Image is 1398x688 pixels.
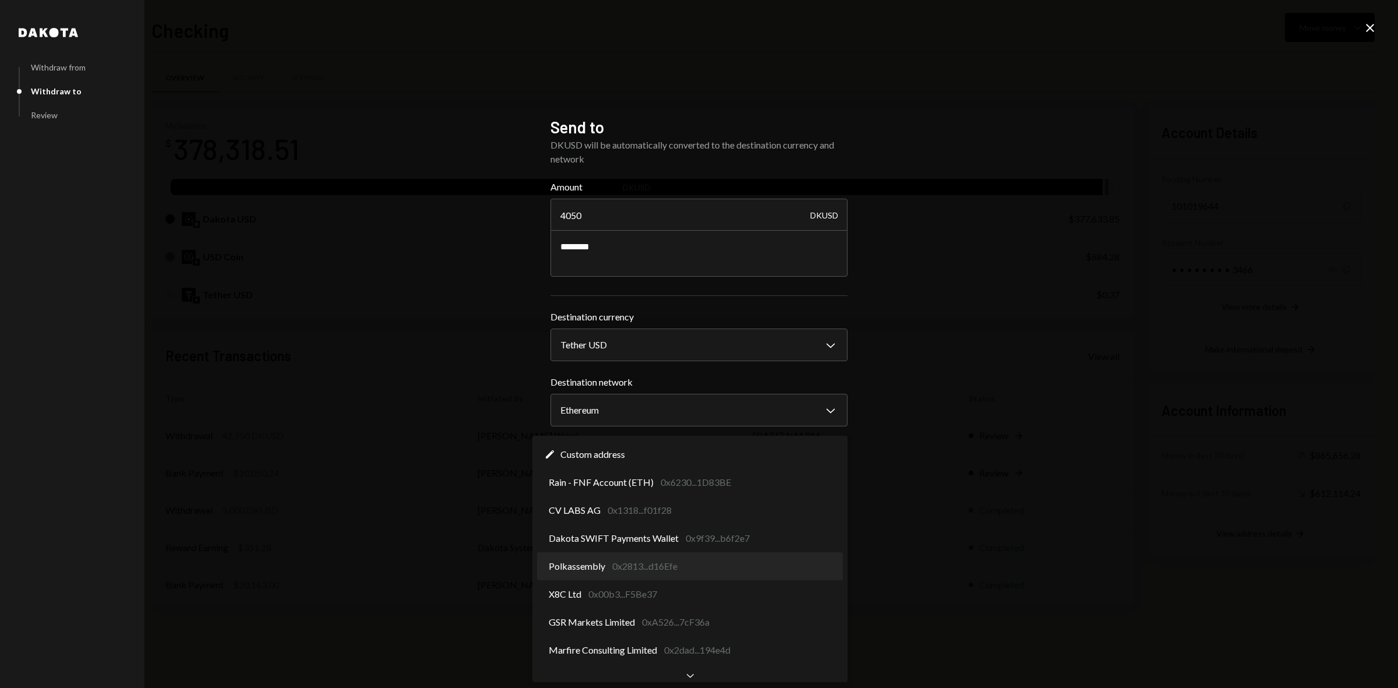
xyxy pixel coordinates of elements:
span: Custom address [560,447,625,461]
div: 0x2813...d16Efe [612,559,677,573]
button: Destination currency [550,329,848,361]
span: Dakota SWIFT Payments Wallet [549,531,679,545]
div: 0xA526...7cF36a [642,615,709,629]
div: 0x2dad...194e4d [664,643,730,657]
div: Review [31,110,58,120]
div: Withdraw to [31,86,82,96]
div: DKUSD [810,199,838,231]
span: Marfire Consulting Limited [549,643,657,657]
span: GSR Markets Limited [549,615,635,629]
label: Destination currency [550,310,848,324]
input: Enter amount [550,199,848,231]
div: 0x9f39...b6f2e7 [686,531,750,545]
label: Destination network [550,375,848,389]
div: Withdraw from [31,62,86,72]
span: Polkassembly [549,559,605,573]
h2: Send to [550,116,848,139]
button: Destination network [550,394,848,426]
div: DKUSD will be automatically converted to the destination currency and network [550,138,848,166]
span: Rain - FNF Account (ETH) [549,475,654,489]
label: Amount [550,180,848,194]
div: 0x00b3...F5Be37 [588,587,657,601]
div: 0x6230...1D83BE [661,475,731,489]
div: 0x1318...f01f28 [608,503,672,517]
span: CV LABS AG [549,503,601,517]
span: X8C Ltd [549,587,581,601]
